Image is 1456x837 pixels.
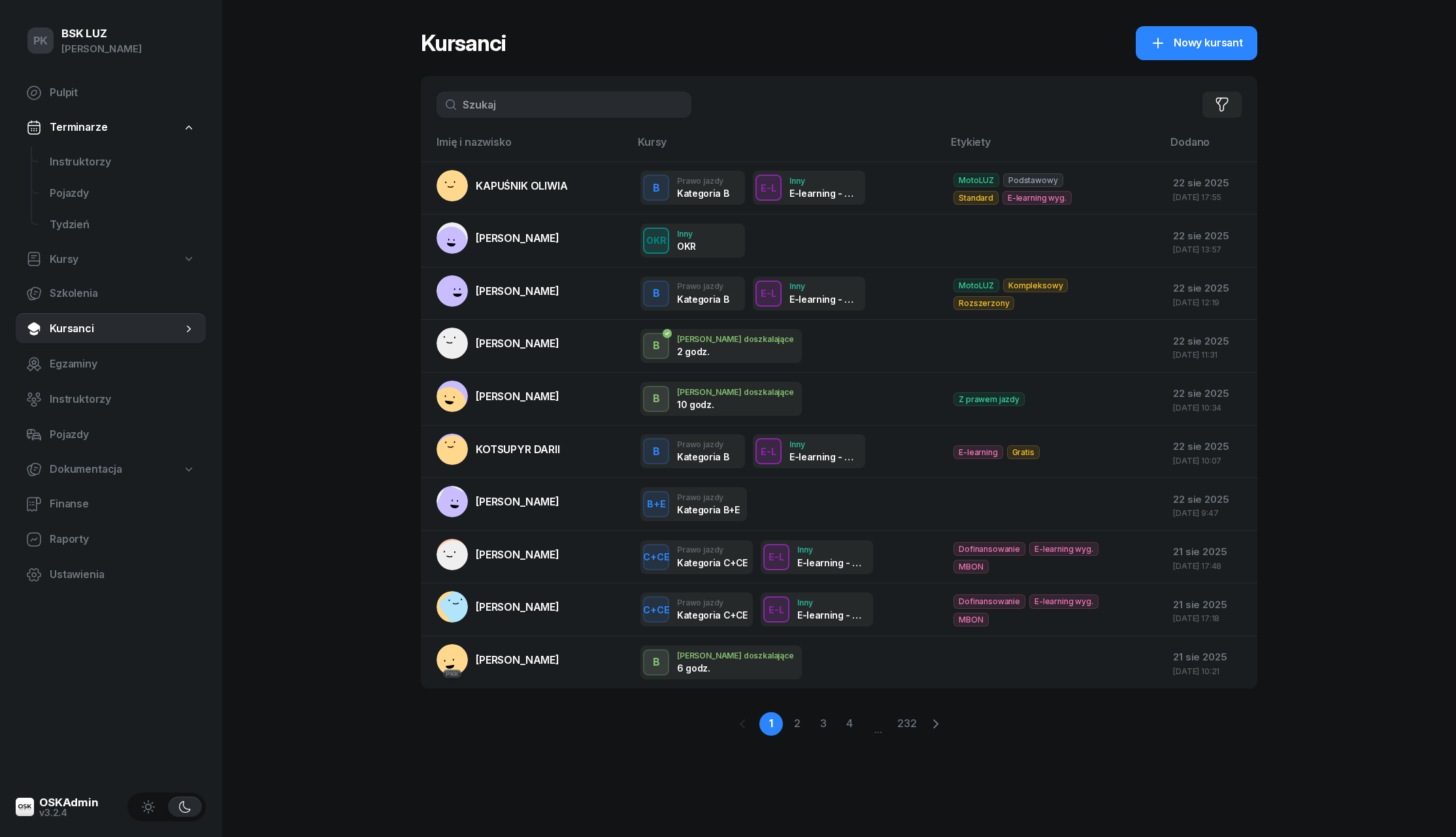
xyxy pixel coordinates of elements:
a: Szkolenia [16,278,206,309]
button: E-L [763,596,789,623]
button: C+CE [643,596,669,623]
span: [PERSON_NAME] [476,600,559,613]
a: KOTSUPYR DARII [437,434,560,465]
span: Z prawem jazdy [953,392,1025,406]
a: Egzaminy [16,349,206,380]
span: [PERSON_NAME] [476,390,559,403]
span: MotoLUZ [953,173,999,187]
button: B [643,649,669,675]
a: [PERSON_NAME] [437,328,559,359]
button: E-L [755,175,782,201]
div: Inny [677,230,696,238]
span: KAPUŚNIK OLIWIA [476,179,568,192]
a: [PERSON_NAME] [437,539,559,570]
span: [PERSON_NAME] [476,653,559,666]
div: Kategoria B [677,294,729,305]
span: Instruktorzy [50,391,195,408]
span: PK [33,35,48,46]
a: Raporty [16,524,206,555]
div: B [648,335,665,357]
button: E-L [755,438,782,464]
span: [PERSON_NAME] [476,337,559,350]
img: logo-xs@2x.png [16,798,34,816]
div: 21 sie 2025 [1173,596,1247,613]
div: [DATE] 11:31 [1173,350,1247,359]
div: E-L [755,180,782,196]
button: B [643,281,669,307]
div: Kategoria B+E [677,504,739,515]
div: E-L [755,285,782,301]
span: Terminarze [50,119,107,136]
span: Rozszerzony [953,296,1014,310]
div: Prawo jazdy [677,493,739,502]
span: Tydzień [50,216,195,233]
span: Instruktorzy [50,154,195,171]
div: Inny [797,598,865,607]
button: E-L [763,544,789,570]
span: E-learning wyg. [1029,542,1099,556]
div: B [648,441,665,463]
span: [PERSON_NAME] [476,284,559,298]
div: 22 sie 2025 [1173,385,1247,402]
span: Kursanci [50,320,182,337]
div: Kategoria B [677,188,729,199]
div: Inny [789,177,857,185]
span: [PERSON_NAME] [476,548,559,561]
a: 1 [759,712,783,736]
a: Pojazdy [16,419,206,451]
a: Instruktorzy [16,384,206,415]
span: Finanse [50,496,195,513]
div: 22 sie 2025 [1173,491,1247,508]
div: C+CE [638,602,675,618]
input: Szukaj [437,92,691,118]
div: [PERSON_NAME] [61,41,142,58]
span: Kompleksowy [1003,279,1068,292]
a: [PERSON_NAME] [437,591,559,623]
a: Pulpit [16,77,206,109]
span: Nowy kursant [1174,35,1243,52]
div: Prawo jazdy [677,177,729,185]
button: B [643,386,669,412]
div: E-learning - 90 dni [789,188,857,199]
div: E-learning - 90 dni [789,451,857,462]
div: [DATE] 17:18 [1173,614,1247,623]
div: E-learning - 90 dni [797,557,865,568]
a: Kursy [16,245,206,275]
span: Dokumentacja [50,461,122,478]
div: 10 godz. [677,399,745,410]
span: Pulpit [50,84,195,101]
div: 2 godz. [677,346,745,357]
span: MotoLUZ [953,279,999,292]
button: B [643,175,669,201]
div: E-L [763,602,789,618]
div: 22 sie 2025 [1173,228,1247,245]
span: Dofinansowanie [953,594,1025,608]
div: E-L [763,549,789,565]
span: MBON [953,560,988,573]
div: 22 sie 2025 [1173,438,1247,455]
a: [PERSON_NAME] [437,381,559,412]
a: Instruktorzy [39,146,206,178]
span: E-learning wyg. [1029,594,1099,608]
span: Dofinansowanie [953,542,1025,556]
th: Kursy [630,133,943,162]
div: 6 godz. [677,662,745,674]
div: Kategoria C+CE [677,609,745,621]
div: E-learning - 90 dni [797,609,865,621]
div: Inny [789,440,857,449]
div: [DATE] 13:57 [1173,245,1247,254]
div: 22 sie 2025 [1173,280,1247,297]
span: MBON [953,613,988,626]
div: [DATE] 12:19 [1173,298,1247,307]
div: OKR [641,232,672,248]
div: [DATE] 17:55 [1173,193,1247,201]
th: Imię i nazwisko [421,133,630,162]
div: B [648,177,665,199]
span: Pojazdy [50,426,195,443]
div: Kategoria B [677,451,729,462]
span: [PERSON_NAME] [476,231,559,245]
th: Dodano [1163,133,1257,162]
a: KAPUŚNIK OLIWIA [437,170,568,201]
a: Ustawienia [16,559,206,590]
span: [PERSON_NAME] [476,495,559,508]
